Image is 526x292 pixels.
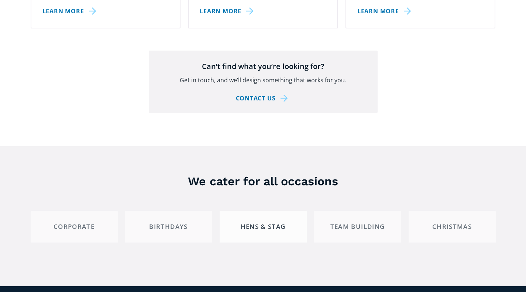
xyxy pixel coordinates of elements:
div: Corporate [37,223,111,231]
h3: We cater for all occasions [109,174,417,189]
p: Get in touch, and we’ll design something that works for you. [168,75,358,86]
h4: Can’t find what you’re looking for? [168,62,358,71]
div: Birthdays [131,223,206,231]
a: Contact us [236,93,290,104]
div: Team building [320,223,395,231]
div: Hens & Stag [226,223,300,231]
div: Christmas [415,223,489,231]
a: Learn more [200,6,256,17]
a: Learn more [357,6,414,17]
a: Learn more [42,6,99,17]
